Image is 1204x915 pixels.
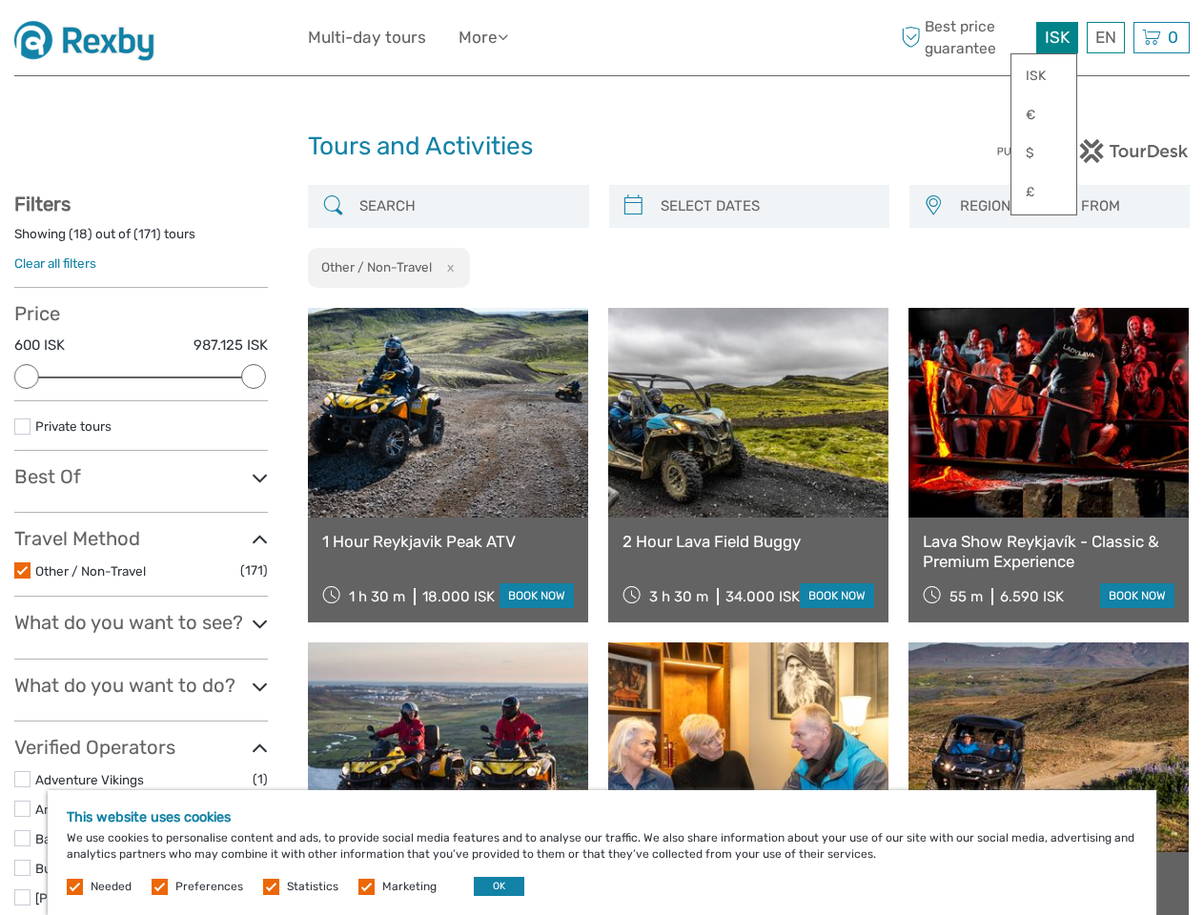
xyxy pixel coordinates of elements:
p: We're away right now. Please check back later! [27,33,215,49]
a: book now [1100,583,1174,608]
a: ISK [1011,59,1076,93]
button: REGION / STARTS FROM [951,191,1180,222]
h3: Travel Method [14,527,268,550]
a: Clear all filters [14,255,96,271]
a: Adventure Vikings [35,772,144,787]
div: We use cookies to personalise content and ads, to provide social media features and to analyse ou... [48,790,1156,915]
a: Arctic Adventures [35,802,142,817]
input: SEARCH [352,190,579,223]
button: Open LiveChat chat widget [219,30,242,52]
a: [PERSON_NAME] The Guide [35,890,200,905]
strong: Filters [14,193,71,215]
span: 3 h 30 m [649,588,708,605]
a: Other / Non-Travel [35,563,146,579]
span: 0 [1165,28,1181,47]
label: Statistics [287,879,338,895]
img: 1430-dd05a757-d8ed-48de-a814-6052a4ad6914_logo_small.jpg [14,14,168,61]
a: book now [800,583,874,608]
a: $ [1011,136,1076,171]
div: 34.000 ISK [725,588,800,605]
a: Buggy Iceland [35,861,119,876]
h3: Best Of [14,465,268,488]
button: OK [474,877,524,896]
label: 18 [73,225,88,243]
span: Best price guarantee [896,16,1031,58]
label: 987.125 ISK [194,335,268,356]
div: EN [1087,22,1125,53]
a: Multi-day tours [308,24,426,51]
label: 600 ISK [14,335,65,356]
span: (1) [253,768,268,790]
label: Preferences [175,879,243,895]
a: More [459,24,508,51]
a: £ [1011,175,1076,210]
a: Private tours [35,418,112,434]
h3: Verified Operators [14,736,268,759]
h2: Other / Non-Travel [321,259,432,274]
span: 1 h 30 m [349,588,405,605]
div: 6.590 ISK [1000,588,1064,605]
span: ISK [1045,28,1070,47]
span: 55 m [949,588,983,605]
h3: Price [14,302,268,325]
button: x [435,257,460,277]
a: 1 Hour Reykjavik Peak ATV [322,532,574,551]
a: book now [500,583,574,608]
input: SELECT DATES [653,190,880,223]
h3: What do you want to do? [14,674,268,697]
a: BagBee [35,831,82,846]
a: Lava Show Reykjavík - Classic & Premium Experience [923,532,1174,571]
h5: This website uses cookies [67,809,1137,825]
a: € [1011,98,1076,132]
h3: What do you want to see? [14,611,268,634]
h1: Tours and Activities [308,132,896,162]
img: PurchaseViaTourDesk.png [996,139,1190,163]
span: (171) [240,559,268,581]
label: Needed [91,879,132,895]
div: 18.000 ISK [422,588,495,605]
label: 171 [138,225,156,243]
a: 2 Hour Lava Field Buggy [622,532,874,551]
div: Showing ( ) out of ( ) tours [14,225,268,254]
label: Marketing [382,879,437,895]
